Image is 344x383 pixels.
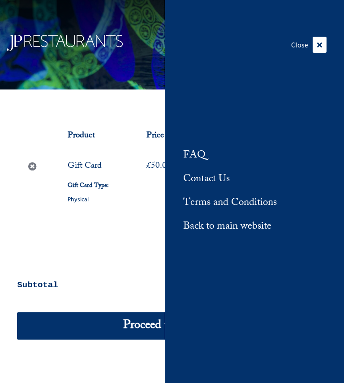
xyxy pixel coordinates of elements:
[59,151,138,221] td: Gift Card
[291,37,327,53] div: Close
[183,149,206,163] a: FAQ
[7,35,123,51] img: logo-final-from-website.png
[68,193,129,206] p: physical
[183,172,230,187] a: Contact Us
[17,270,189,300] th: Subtotal
[146,159,171,174] bdi: 50.00
[68,179,129,193] dt: Gift Card Type:
[146,159,151,174] span: £
[138,121,194,151] th: Price
[183,220,271,234] a: Back to main website
[183,196,277,211] a: Terms and Conditions
[26,160,39,174] a: Remove Gift Card from cart
[59,121,138,151] th: Product
[17,312,327,339] a: Proceed to checkout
